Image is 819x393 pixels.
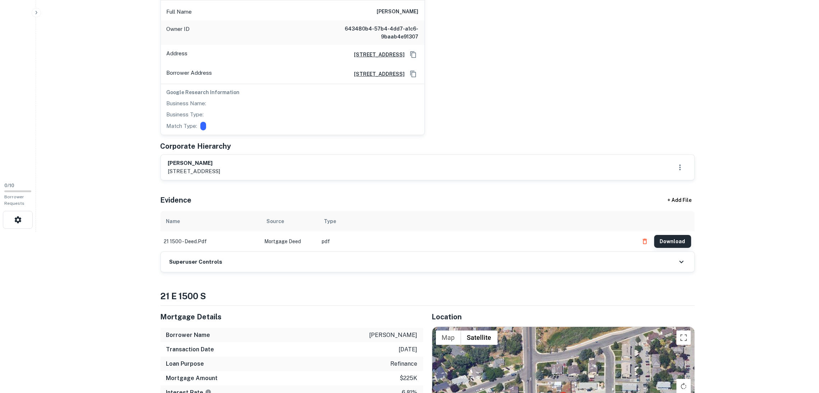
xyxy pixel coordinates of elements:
[160,211,261,231] th: Name
[783,336,819,370] iframe: Chat Widget
[436,330,461,345] button: Show street map
[349,70,405,78] a: [STREET_ADDRESS]
[432,311,695,322] h5: Location
[167,49,188,60] p: Address
[160,211,695,251] div: scrollable content
[261,211,318,231] th: Source
[166,345,214,354] h6: Transaction Date
[377,8,419,16] h6: [PERSON_NAME]
[261,231,318,251] td: Mortgage Deed
[167,69,212,79] p: Borrower Address
[318,211,635,231] th: Type
[4,194,24,206] span: Borrower Requests
[166,374,218,383] h6: Mortgage Amount
[461,330,498,345] button: Show satellite imagery
[408,69,419,79] button: Copy Address
[638,236,651,247] button: Delete file
[324,217,336,226] div: Type
[654,235,691,248] button: Download
[166,331,210,339] h6: Borrower Name
[160,231,261,251] td: 21 1500 - deed.pdf
[167,99,206,108] p: Business Name:
[160,195,192,205] h5: Evidence
[167,110,204,119] p: Business Type:
[4,183,14,188] span: 0 / 10
[167,25,190,41] p: Owner ID
[400,374,418,383] p: $225k
[332,25,419,41] h6: 643480b4-57b4-4dd7-a1c6-9baab4e91307
[391,360,418,368] p: refinance
[318,231,635,251] td: pdf
[160,141,231,152] h5: Corporate Hierarchy
[167,8,192,16] p: Full Name
[166,217,180,226] div: Name
[160,311,423,322] h5: Mortgage Details
[166,360,204,368] h6: Loan Purpose
[408,49,419,60] button: Copy Address
[349,51,405,59] a: [STREET_ADDRESS]
[655,194,705,207] div: + Add File
[160,290,695,302] h4: 21 e 1500 s
[168,159,220,167] h6: [PERSON_NAME]
[169,258,223,266] h6: Superuser Controls
[399,345,418,354] p: [DATE]
[167,88,419,96] h6: Google Research Information
[267,217,284,226] div: Source
[676,330,691,345] button: Toggle fullscreen view
[168,167,220,176] p: [STREET_ADDRESS]
[369,331,418,339] p: [PERSON_NAME]
[167,122,197,130] p: Match Type:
